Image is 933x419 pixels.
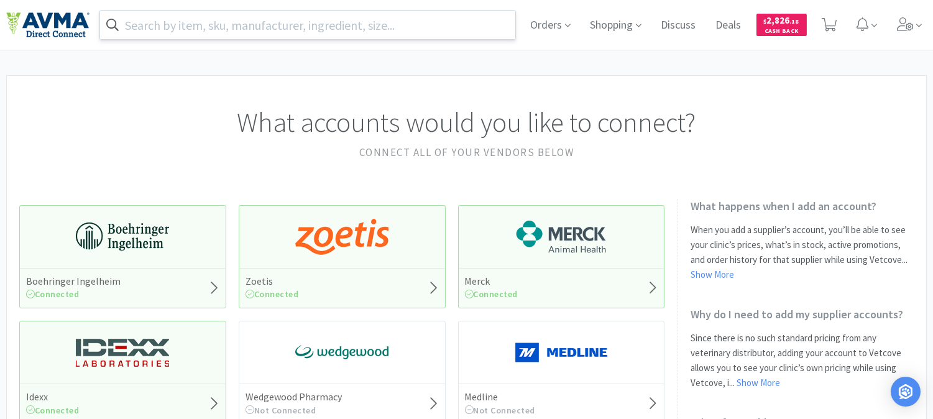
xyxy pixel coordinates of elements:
[691,307,914,321] h2: Why do I need to add my supplier accounts?
[76,218,169,256] img: 730db3968b864e76bcafd0174db25112_22.png
[246,390,342,403] h5: Wedgewood Pharmacy
[691,223,914,282] p: When you add a supplier’s account, you’ll be able to see your clinic’s prices, what’s in stock, a...
[19,101,914,144] h1: What accounts would you like to connect?
[465,275,518,288] h5: Merck
[691,269,734,280] a: Show More
[246,275,299,288] h5: Zoetis
[515,334,608,371] img: a646391c64b94eb2892348a965bf03f3_134.png
[76,334,169,371] img: 13250b0087d44d67bb1668360c5632f9_13.png
[790,17,799,25] span: . 18
[246,405,316,416] span: Not Connected
[764,17,767,25] span: $
[26,288,80,300] span: Connected
[764,28,799,36] span: Cash Back
[756,8,807,42] a: $2,826.18Cash Back
[26,390,80,403] h5: Idexx
[100,11,515,39] input: Search by item, sku, manufacturer, ingredient, size...
[691,331,914,390] p: Since there is no such standard pricing from any veterinary distributor, adding your account to V...
[711,20,747,31] a: Deals
[465,390,536,403] h5: Medline
[515,218,608,256] img: 6d7abf38e3b8462597f4a2f88dede81e_176.png
[6,12,90,38] img: e4e33dab9f054f5782a47901c742baa9_102.png
[246,288,299,300] span: Connected
[891,377,921,407] div: Open Intercom Messenger
[656,20,701,31] a: Discuss
[295,334,388,371] img: e40baf8987b14801afb1611fffac9ca4_8.png
[465,288,518,300] span: Connected
[19,144,914,161] h2: Connect all of your vendors below
[691,199,914,213] h2: What happens when I add an account?
[26,405,80,416] span: Connected
[465,405,536,416] span: Not Connected
[295,218,388,256] img: a673e5ab4e5e497494167fe422e9a3ab.png
[737,377,780,389] a: Show More
[26,275,121,288] h5: Boehringer Ingelheim
[764,14,799,26] span: 2,826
